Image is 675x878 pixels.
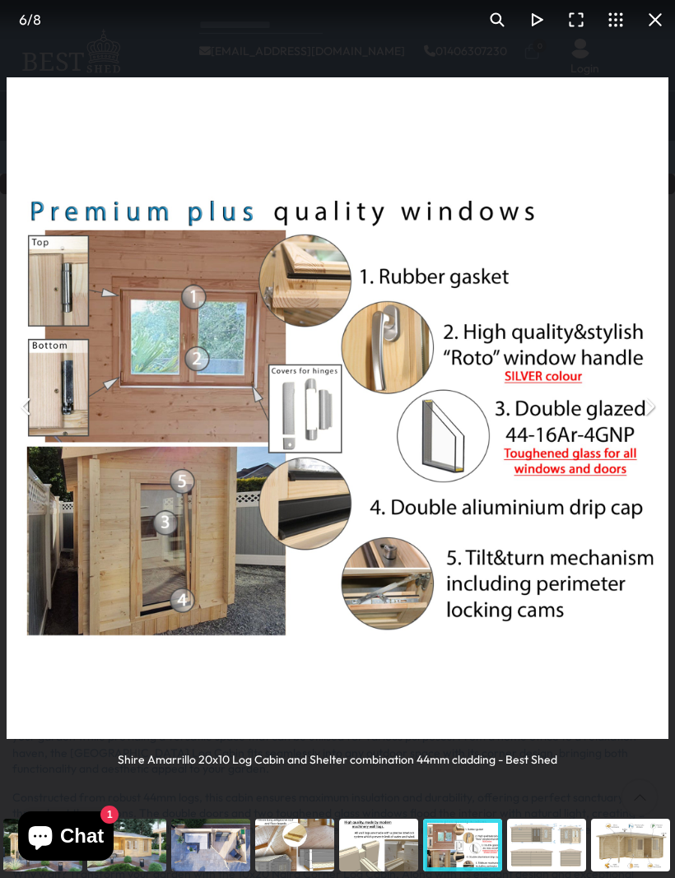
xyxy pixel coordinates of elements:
[118,739,557,768] div: Shire Amarrillo 20x10 Log Cabin and Shelter combination 44mm cladding - Best Shed
[7,387,46,426] button: Previous
[13,811,119,865] inbox-online-store-chat: Shopify online store chat
[19,11,27,28] span: 6
[33,11,41,28] span: 8
[629,387,668,426] button: Next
